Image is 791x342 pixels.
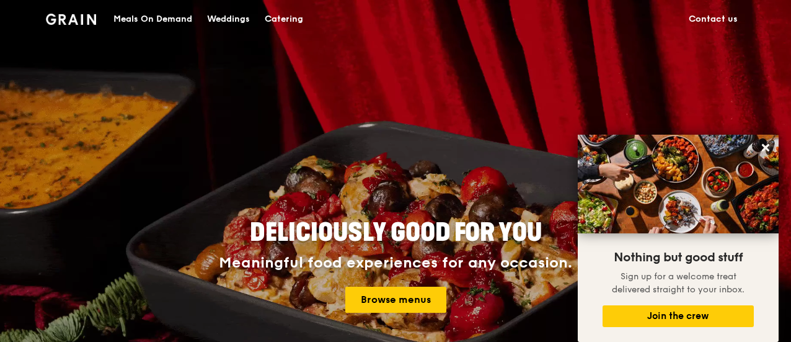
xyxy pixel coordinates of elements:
[345,287,446,313] a: Browse menus
[603,305,754,327] button: Join the crew
[207,1,250,38] div: Weddings
[46,14,96,25] img: Grain
[756,138,776,158] button: Close
[612,271,745,295] span: Sign up for a welcome treat delivered straight to your inbox.
[257,1,311,38] a: Catering
[172,254,619,272] div: Meaningful food experiences for any occasion.
[200,1,257,38] a: Weddings
[265,1,303,38] div: Catering
[578,135,779,233] img: DSC07876-Edit02-Large.jpeg
[614,250,743,265] span: Nothing but good stuff
[250,218,542,248] span: Deliciously good for you
[113,1,192,38] div: Meals On Demand
[681,1,745,38] a: Contact us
